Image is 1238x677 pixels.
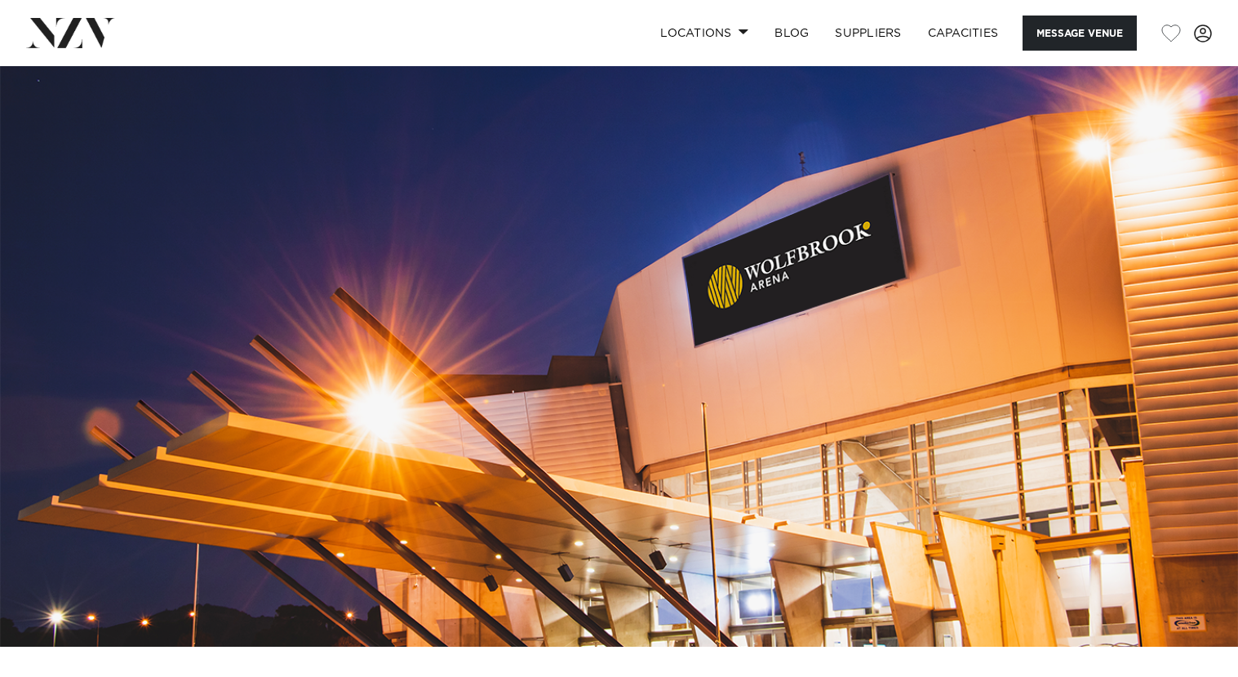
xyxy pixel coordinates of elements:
a: BLOG [761,16,822,51]
img: nzv-logo.png [26,18,115,47]
a: Capacities [915,16,1012,51]
a: Locations [647,16,761,51]
a: SUPPLIERS [822,16,914,51]
button: Message Venue [1023,16,1137,51]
